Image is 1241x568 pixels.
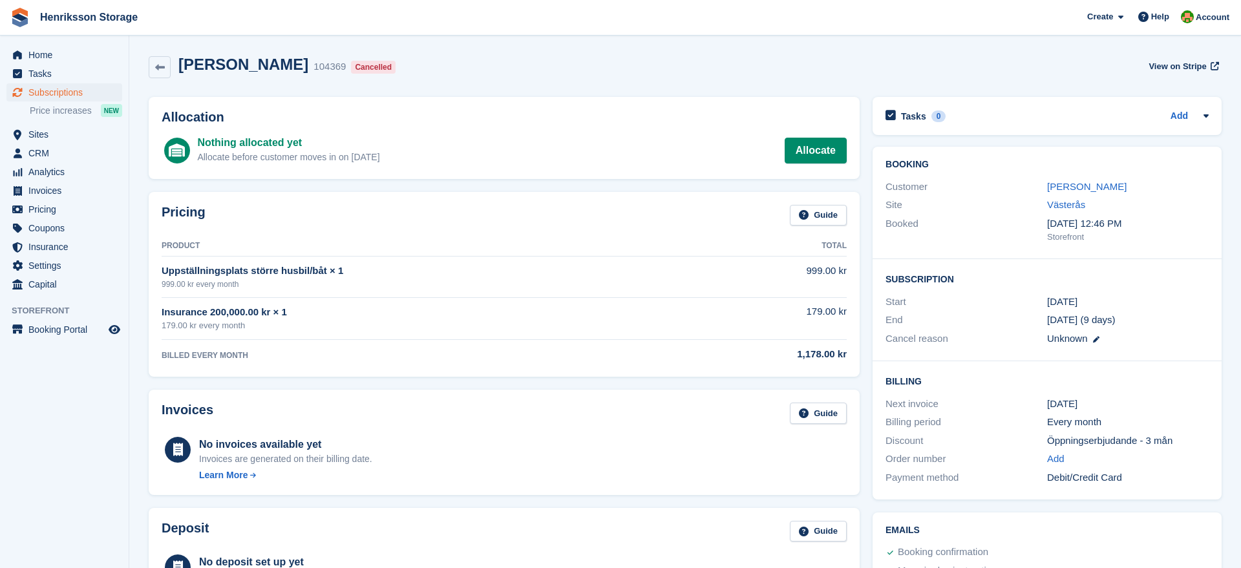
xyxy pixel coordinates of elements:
[790,403,847,424] a: Guide
[1047,181,1127,192] a: [PERSON_NAME]
[886,452,1047,467] div: Order number
[12,304,129,317] span: Storefront
[101,104,122,117] div: NEW
[28,321,106,339] span: Booking Portal
[162,305,700,320] div: Insurance 200,000.00 kr × 1
[1047,333,1088,344] span: Unknown
[162,110,847,125] h2: Allocation
[1047,216,1209,231] div: [DATE] 12:46 PM
[700,297,847,339] td: 179.00 kr
[886,434,1047,448] div: Discount
[10,8,30,27] img: stora-icon-8386f47178a22dfd0bd8f6a31ec36ba5ce8667c1dd55bd0f319d3a0aa187defe.svg
[1047,199,1085,210] a: Västerås
[178,56,308,73] h2: [PERSON_NAME]
[886,331,1047,346] div: Cancel reason
[6,321,122,339] a: menu
[6,257,122,275] a: menu
[886,272,1209,285] h2: Subscription
[1196,11,1229,24] span: Account
[6,182,122,200] a: menu
[6,219,122,237] a: menu
[901,110,926,122] h2: Tasks
[313,59,346,74] div: 104369
[6,200,122,218] a: menu
[790,521,847,542] a: Guide
[162,205,206,226] h2: Pricing
[1047,397,1209,412] div: [DATE]
[785,138,847,163] a: Allocate
[197,151,379,164] div: Allocate before customer moves in on [DATE]
[199,452,372,466] div: Invoices are generated on their billing date.
[199,468,248,482] div: Learn More
[28,144,106,162] span: CRM
[1151,10,1169,23] span: Help
[351,61,396,74] div: Cancelled
[199,468,372,482] a: Learn More
[886,397,1047,412] div: Next invoice
[886,470,1047,485] div: Payment method
[28,65,106,83] span: Tasks
[6,144,122,162] a: menu
[1087,10,1113,23] span: Create
[1047,314,1116,325] span: [DATE] (9 days)
[28,125,106,143] span: Sites
[700,347,847,362] div: 1,178.00 kr
[886,295,1047,310] div: Start
[162,319,700,332] div: 179.00 kr every month
[28,200,106,218] span: Pricing
[886,198,1047,213] div: Site
[35,6,143,28] a: Henriksson Storage
[1171,109,1188,124] a: Add
[197,135,379,151] div: Nothing allocated yet
[1181,10,1194,23] img: Mikael Holmström
[1047,470,1209,485] div: Debit/Credit Card
[1047,231,1209,244] div: Storefront
[199,437,372,452] div: No invoices available yet
[886,415,1047,430] div: Billing period
[700,257,847,297] td: 999.00 kr
[886,313,1047,328] div: End
[162,279,700,290] div: 999.00 kr every month
[886,525,1209,536] h2: Emails
[28,219,106,237] span: Coupons
[6,163,122,181] a: menu
[162,521,209,542] h2: Deposit
[28,46,106,64] span: Home
[1047,434,1209,448] div: Öppningserbjudande - 3 mån
[30,105,92,117] span: Price increases
[1047,415,1209,430] div: Every month
[162,264,700,279] div: Uppställningsplats större husbil/båt × 1
[931,110,946,122] div: 0
[28,83,106,101] span: Subscriptions
[1143,56,1222,77] a: View on Stripe
[6,46,122,64] a: menu
[28,182,106,200] span: Invoices
[28,257,106,275] span: Settings
[107,322,122,337] a: Preview store
[898,545,988,560] div: Booking confirmation
[6,275,122,293] a: menu
[1047,452,1065,467] a: Add
[886,180,1047,195] div: Customer
[1047,295,1077,310] time: 2025-09-06 23:00:00 UTC
[1149,60,1206,73] span: View on Stripe
[28,275,106,293] span: Capital
[6,65,122,83] a: menu
[162,236,700,257] th: Product
[6,238,122,256] a: menu
[28,163,106,181] span: Analytics
[886,374,1209,387] h2: Billing
[700,236,847,257] th: Total
[6,125,122,143] a: menu
[30,103,122,118] a: Price increases NEW
[790,205,847,226] a: Guide
[28,238,106,256] span: Insurance
[162,403,213,424] h2: Invoices
[886,216,1047,244] div: Booked
[162,350,700,361] div: BILLED EVERY MONTH
[6,83,122,101] a: menu
[886,160,1209,170] h2: Booking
